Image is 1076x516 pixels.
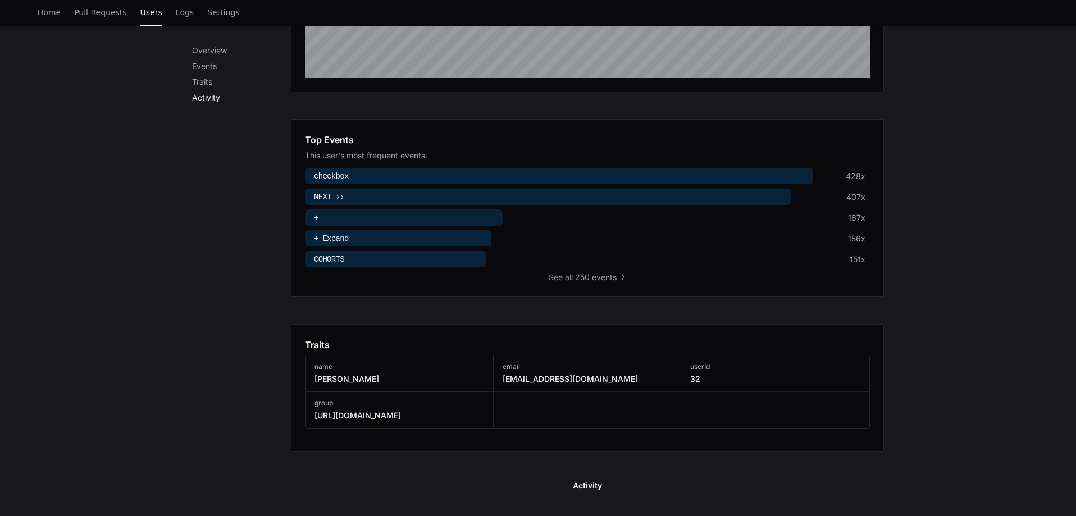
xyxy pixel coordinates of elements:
[565,272,617,283] span: all 250 events
[846,171,865,182] div: 428x
[549,272,563,283] span: See
[305,133,354,147] h1: Top Events
[848,233,865,244] div: 156x
[305,150,870,161] div: This user's most frequent events.
[690,362,710,371] h3: userId
[846,191,865,203] div: 407x
[74,9,126,16] span: Pull Requests
[176,9,194,16] span: Logs
[305,338,330,351] h1: Traits
[850,254,865,265] div: 151x
[192,45,291,56] p: Overview
[314,399,401,408] h3: group
[690,373,710,385] h3: 32
[192,92,291,103] p: Activity
[314,373,379,385] h3: [PERSON_NAME]
[305,338,870,351] app-pz-page-link-header: Traits
[140,9,162,16] span: Users
[192,76,291,88] p: Traits
[848,212,865,223] div: 167x
[314,172,349,181] span: checkbox
[314,213,318,222] span: +
[314,234,349,243] span: + Expand
[314,255,344,264] span: COHORTS
[314,410,401,421] h3: [URL][DOMAIN_NAME]
[503,373,638,385] h3: [EMAIL_ADDRESS][DOMAIN_NAME]
[38,9,61,16] span: Home
[314,362,379,371] h3: name
[207,9,239,16] span: Settings
[549,272,627,283] button: Seeall 250 events
[566,479,609,492] span: Activity
[314,193,344,202] span: NEXT ››
[192,61,291,72] p: Events
[503,362,638,371] h3: email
